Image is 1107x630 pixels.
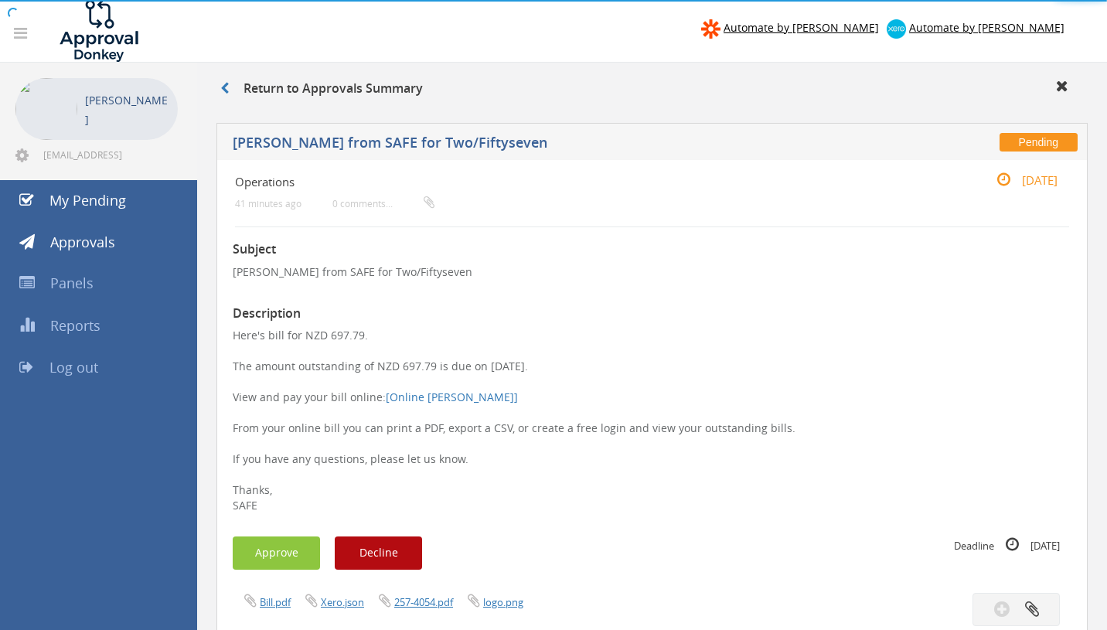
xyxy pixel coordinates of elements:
[386,390,518,404] a: [Online [PERSON_NAME]]
[887,19,906,39] img: xero-logo.png
[49,191,126,209] span: My Pending
[1000,133,1078,152] span: Pending
[50,274,94,292] span: Panels
[50,233,115,251] span: Approvals
[233,307,1071,321] h3: Description
[233,243,1071,257] h3: Subject
[980,172,1058,189] small: [DATE]
[233,536,320,570] button: Approve
[220,82,423,96] h3: Return to Approvals Summary
[909,20,1064,35] span: Automate by [PERSON_NAME]
[233,264,1071,280] p: [PERSON_NAME] from SAFE for Two/Fiftyseven
[335,536,422,570] button: Decline
[49,358,98,376] span: Log out
[332,198,434,209] small: 0 comments...
[260,595,291,609] a: Bill.pdf
[701,19,720,39] img: zapier-logomark.png
[235,198,301,209] small: 41 minutes ago
[724,20,879,35] span: Automate by [PERSON_NAME]
[50,316,100,335] span: Reports
[235,175,930,189] h4: Operations
[954,536,1060,553] small: Deadline [DATE]
[85,90,170,129] p: [PERSON_NAME]
[321,595,364,609] a: Xero.json
[233,328,1071,513] p: Here's bill for NZD 697.79. The amount outstanding of NZD 697.79 is due on [DATE]. View and pay y...
[394,595,453,609] a: 257-4054.pdf
[233,135,823,155] h5: [PERSON_NAME] from SAFE for Two/Fiftyseven
[483,595,523,609] a: logo.png
[43,148,175,161] span: [EMAIL_ADDRESS][DOMAIN_NAME]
